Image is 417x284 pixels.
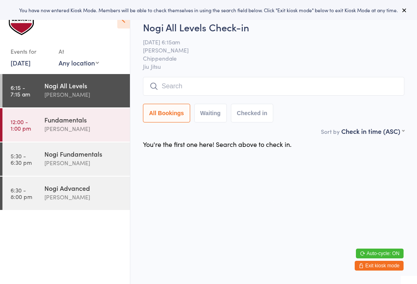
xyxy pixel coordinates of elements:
span: [DATE] 6:15am [143,38,392,46]
div: [PERSON_NAME] [44,192,123,202]
label: Sort by [321,127,340,135]
span: Chippendale [143,54,392,62]
div: Check in time (ASC) [341,127,404,135]
div: Events for [11,45,50,58]
div: [PERSON_NAME] [44,90,123,99]
div: At [59,45,99,58]
time: 6:15 - 7:15 am [11,84,30,97]
time: 12:00 - 1:00 pm [11,118,31,131]
h2: Nogi All Levels Check-in [143,20,404,34]
button: Checked in [231,104,274,122]
a: 6:15 -7:15 amNogi All Levels[PERSON_NAME] [2,74,130,107]
input: Search [143,77,404,96]
time: 6:30 - 8:00 pm [11,187,32,200]
div: Nogi Advanced [44,184,123,192]
span: [PERSON_NAME] [143,46,392,54]
div: [PERSON_NAME] [44,158,123,168]
a: [DATE] [11,58,31,67]
time: 5:30 - 6:30 pm [11,153,32,166]
div: [PERSON_NAME] [44,124,123,133]
span: Jiu Jitsu [143,62,404,70]
button: Exit kiosk mode [355,261,404,271]
a: 5:30 -6:30 pmNogi Fundamentals[PERSON_NAME] [2,142,130,176]
img: Legacy Brazilian Jiu Jitsu [8,6,37,37]
div: Nogi Fundamentals [44,149,123,158]
div: Any location [59,58,99,67]
button: Waiting [194,104,227,122]
button: All Bookings [143,104,190,122]
div: Fundamentals [44,115,123,124]
button: Auto-cycle: ON [356,249,404,258]
div: Nogi All Levels [44,81,123,90]
div: You're the first one here! Search above to check in. [143,140,292,149]
div: You have now entered Kiosk Mode. Members will be able to check themselves in using the search fie... [13,7,404,13]
a: 6:30 -8:00 pmNogi Advanced[PERSON_NAME] [2,177,130,210]
a: 12:00 -1:00 pmFundamentals[PERSON_NAME] [2,108,130,142]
